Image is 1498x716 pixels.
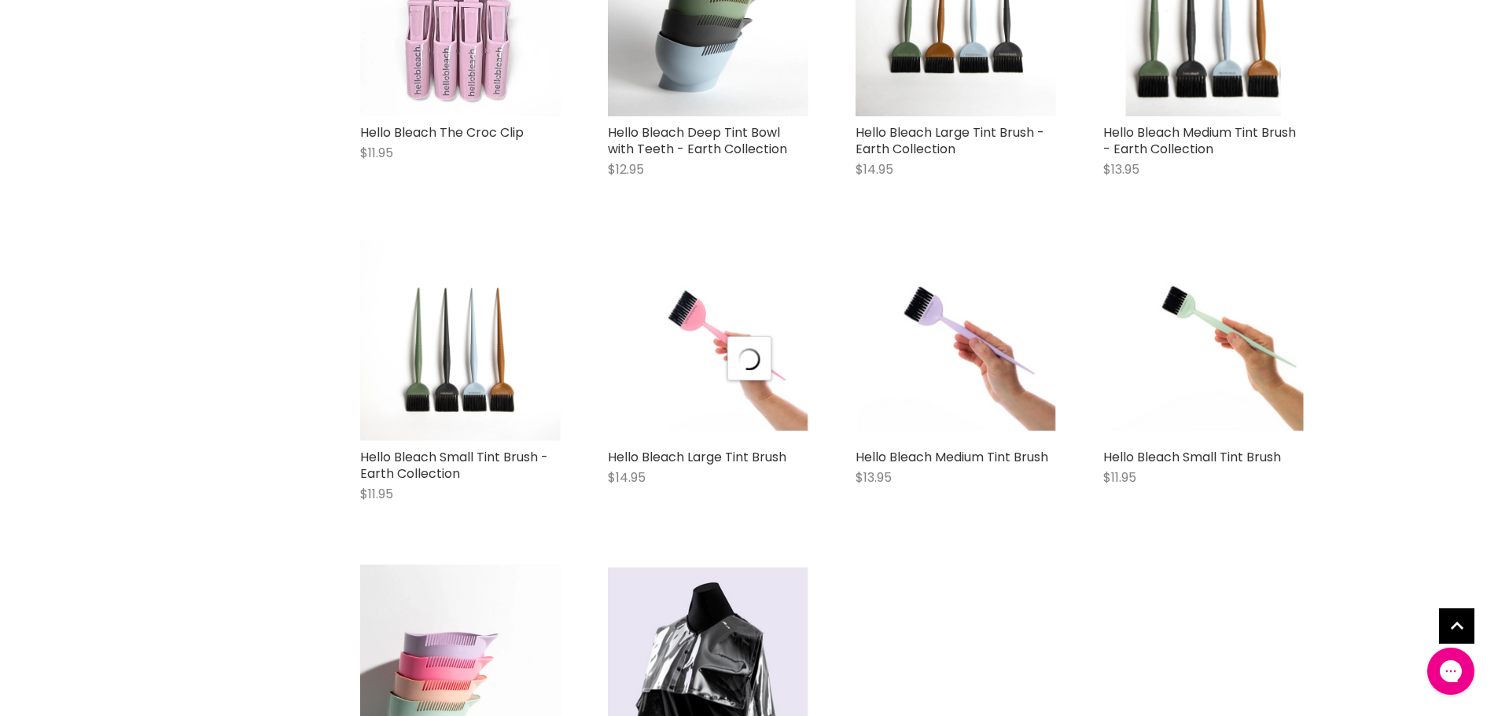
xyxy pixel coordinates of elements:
[856,241,1056,441] a: Hello Bleach Medium Tint Brush
[360,144,393,162] span: $11.95
[1103,160,1139,178] span: $13.95
[608,123,787,158] a: Hello Bleach Deep Tint Bowl with Teeth - Earth Collection
[1103,448,1281,466] a: Hello Bleach Small Tint Brush
[608,241,808,441] a: Hello Bleach Large Tint Brush
[1103,250,1304,431] img: Hello Bleach Small Tint Brush
[608,250,808,431] img: Hello Bleach Large Tint Brush
[1103,468,1136,487] span: $11.95
[608,468,646,487] span: $14.95
[360,485,393,503] span: $11.95
[856,123,1044,158] a: Hello Bleach Large Tint Brush - Earth Collection
[1103,123,1296,158] a: Hello Bleach Medium Tint Brush - Earth Collection
[856,448,1048,466] a: Hello Bleach Medium Tint Brush
[360,448,548,483] a: Hello Bleach Small Tint Brush - Earth Collection
[360,241,561,441] img: Hello Bleach Small Tint Brush - Earth Collection
[608,448,786,466] a: Hello Bleach Large Tint Brush
[856,250,1056,431] img: Hello Bleach Medium Tint Brush
[360,123,524,141] a: Hello Bleach The Croc Clip
[1419,642,1482,700] iframe: Gorgias live chat messenger
[608,160,644,178] span: $12.95
[856,160,893,178] span: $14.95
[1103,241,1304,441] a: Hello Bleach Small Tint Brush
[856,468,892,487] span: $13.95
